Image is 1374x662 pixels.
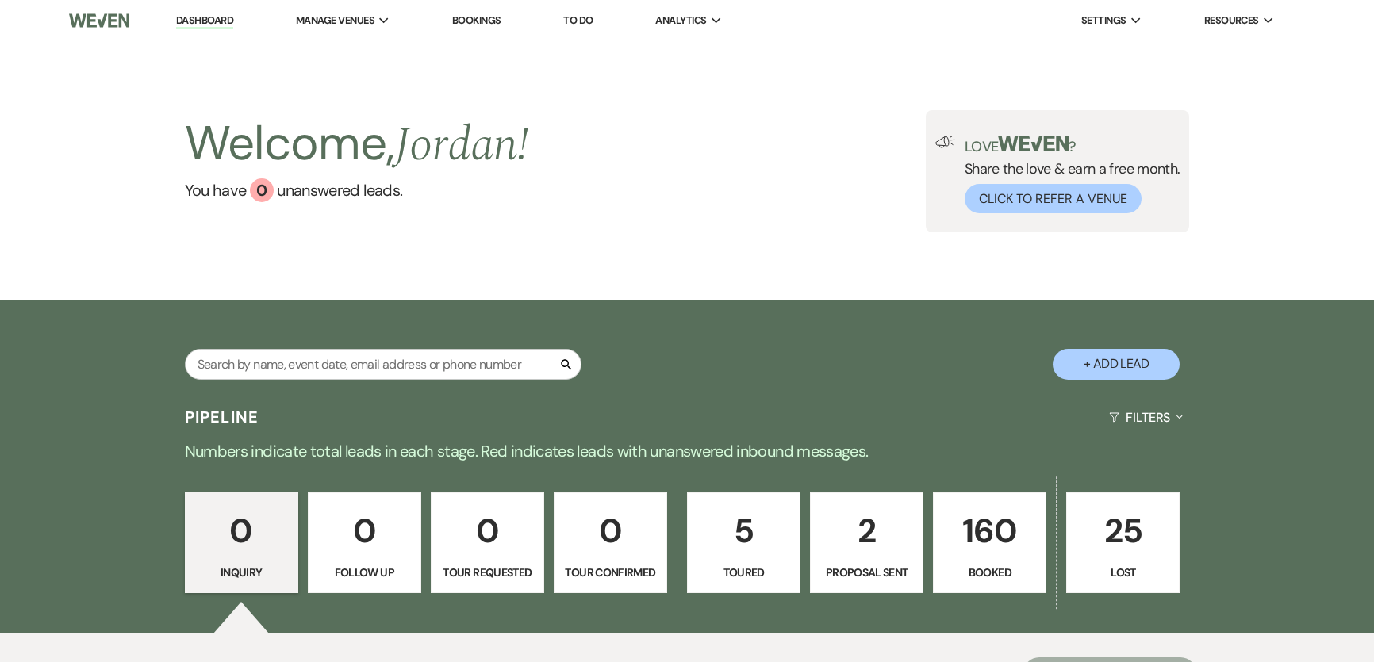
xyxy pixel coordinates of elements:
[441,504,534,557] p: 0
[810,492,923,594] a: 2Proposal Sent
[563,13,593,27] a: To Do
[965,184,1142,213] button: Click to Refer a Venue
[564,564,657,581] p: Tour Confirmed
[1053,349,1180,380] button: + Add Lead
[943,564,1036,581] p: Booked
[655,13,706,29] span: Analytics
[195,564,288,581] p: Inquiry
[697,504,790,557] p: 5
[1077,504,1169,557] p: 25
[296,13,374,29] span: Manage Venues
[318,504,411,557] p: 0
[943,504,1036,557] p: 160
[195,504,288,557] p: 0
[554,492,667,594] a: 0Tour Confirmed
[176,13,233,29] a: Dashboard
[394,109,528,182] span: Jordan !
[1066,492,1180,594] a: 25Lost
[965,136,1180,154] p: Love ?
[185,178,528,202] a: You have 0 unanswered leads.
[431,492,544,594] a: 0Tour Requested
[1103,396,1189,438] button: Filters
[933,492,1046,594] a: 160Booked
[1081,13,1126,29] span: Settings
[955,136,1180,213] div: Share the love & earn a free month.
[116,438,1258,464] p: Numbers indicate total leads in each stage. Red indicates leads with unanswered inbound messages.
[1077,564,1169,581] p: Lost
[69,4,129,37] img: Weven Logo
[998,136,1069,151] img: weven-logo-green.svg
[250,178,274,202] div: 0
[185,406,259,428] h3: Pipeline
[564,504,657,557] p: 0
[697,564,790,581] p: Toured
[1204,13,1259,29] span: Resources
[318,564,411,581] p: Follow Up
[185,349,581,380] input: Search by name, event date, email address or phone number
[441,564,534,581] p: Tour Requested
[452,13,501,27] a: Bookings
[820,564,913,581] p: Proposal Sent
[185,110,528,178] h2: Welcome,
[308,492,421,594] a: 0Follow Up
[935,136,955,148] img: loud-speaker-illustration.svg
[185,492,298,594] a: 0Inquiry
[820,504,913,557] p: 2
[687,492,800,594] a: 5Toured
